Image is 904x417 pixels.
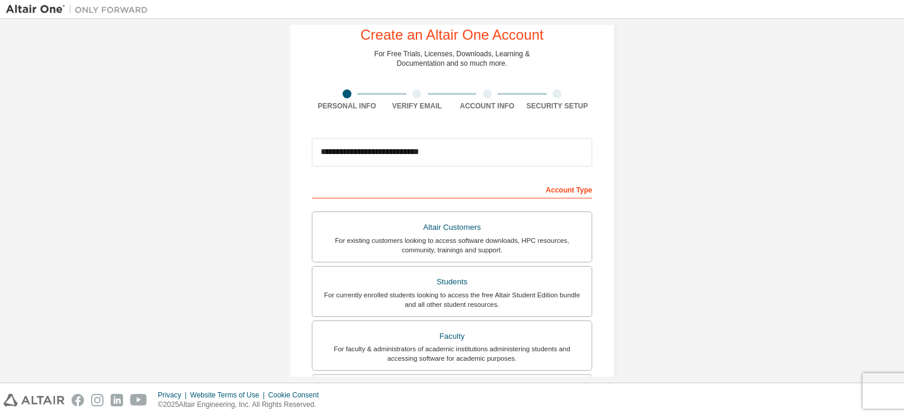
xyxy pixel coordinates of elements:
div: Cookie Consent [268,390,325,400]
img: instagram.svg [91,394,104,406]
div: Privacy [158,390,190,400]
div: For Free Trials, Licenses, Downloads, Learning & Documentation and so much more. [374,49,530,68]
div: Verify Email [382,101,453,111]
img: linkedin.svg [111,394,123,406]
img: youtube.svg [130,394,147,406]
img: facebook.svg [72,394,84,406]
div: For faculty & administrators of academic institutions administering students and accessing softwa... [319,344,585,363]
div: Account Info [452,101,522,111]
div: Website Terms of Use [190,390,268,400]
div: For currently enrolled students looking to access the free Altair Student Edition bundle and all ... [319,290,585,309]
img: altair_logo.svg [4,394,64,406]
div: Faculty [319,328,585,345]
div: Altair Customers [319,219,585,236]
div: Create an Altair One Account [360,28,544,42]
div: Security Setup [522,101,593,111]
div: Personal Info [312,101,382,111]
div: For existing customers looking to access software downloads, HPC resources, community, trainings ... [319,236,585,255]
div: Students [319,274,585,290]
div: Account Type [312,179,592,198]
img: Altair One [6,4,154,15]
p: © 2025 Altair Engineering, Inc. All Rights Reserved. [158,400,326,410]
